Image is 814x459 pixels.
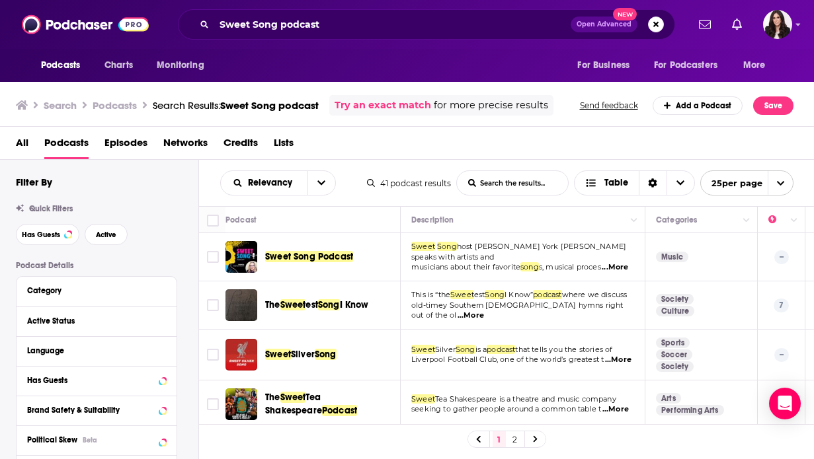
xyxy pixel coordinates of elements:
span: The [265,392,280,403]
span: Toggle select row [207,251,219,263]
span: is a [475,345,487,354]
span: For Podcasters [654,56,717,75]
a: Try an exact match [335,98,431,113]
span: ...More [458,310,484,321]
span: Sweet [411,345,435,354]
p: -- [774,348,789,361]
div: Open Intercom Messenger [769,388,801,419]
img: Podchaser - Follow, Share and Rate Podcasts [22,12,149,37]
span: Sweet [280,299,306,310]
a: Lists [274,132,294,159]
a: Networks [163,132,208,159]
p: Podcast Details [16,261,177,270]
span: Table [604,178,628,188]
span: ...More [602,262,628,273]
div: Search Results: [153,99,319,112]
a: TheSweetTea ShakespearePodcast [265,391,396,417]
p: 7 [774,299,789,312]
span: Podcasts [41,56,80,75]
a: Arts [656,393,681,404]
input: Search podcasts, credits, & more... [214,14,571,35]
a: All [16,132,28,159]
span: Song [315,349,337,360]
button: Save [753,96,794,115]
a: Soccer [656,349,692,360]
a: Music [656,252,688,262]
span: Silver [435,345,456,354]
span: s, musical proces [539,262,601,271]
button: Send feedback [576,100,642,111]
a: Search Results:Sweet Song podcast [153,99,319,112]
span: song [520,262,539,271]
span: where we discuss [562,290,628,299]
h2: Choose List sort [220,170,336,195]
button: Active [85,224,128,245]
h3: Search [44,99,77,112]
span: Toggle select row [207,349,219,361]
a: Sweet Song Podcast [265,250,353,264]
span: Toggle select row [207,398,219,410]
a: Show notifications dropdown [727,13,747,36]
div: Search podcasts, credits, & more... [178,9,675,40]
a: The Sweet Tea Shakespeare Podcast [225,388,257,420]
span: seeking to gather people around a common table t [411,404,601,413]
span: Liverpool Football Club, one of the world’s greatest t [411,355,604,364]
span: Charts [104,56,133,75]
button: Has Guests [16,224,79,245]
button: Brand Safety & Suitability [27,402,166,418]
span: I Know” [505,290,533,299]
button: open menu [645,53,737,78]
h2: Filter By [16,176,52,188]
p: -- [774,250,789,264]
div: Categories [656,212,697,228]
button: open menu [700,170,794,195]
img: Sweet Song Podcast [225,241,257,273]
div: Podcast [225,212,257,228]
a: Performing Arts [656,405,724,415]
a: 2 [509,431,522,447]
div: Description [411,212,454,228]
a: Podcasts [44,132,89,159]
a: Culture [656,306,694,316]
a: Episodes [104,132,147,159]
span: Tea Shakespeare is a theatre and music company [435,394,616,404]
button: Language [27,342,166,359]
span: Sweet [450,290,474,299]
span: Sweet [280,392,306,403]
span: Credits [224,132,258,159]
span: Song [485,290,505,299]
button: open menu [221,178,307,188]
span: Has Guests [22,231,60,238]
span: Song [456,345,475,354]
button: open menu [734,53,782,78]
span: host [PERSON_NAME] York [PERSON_NAME] speaks with artists and [411,242,626,262]
span: Toggle select row [207,299,219,311]
button: open menu [32,53,97,78]
span: 25 per page [701,173,762,194]
a: Show notifications dropdown [694,13,716,36]
button: Category [27,282,166,299]
a: Sweet Silver Song [225,339,257,371]
div: Language [27,346,157,355]
span: ...More [605,355,631,365]
div: Power Score [768,212,787,228]
button: Active Status [27,312,166,329]
button: Choose View [574,170,695,195]
span: for more precise results [434,98,548,113]
span: New [613,8,637,20]
span: Monitoring [157,56,204,75]
span: Song [318,299,340,310]
span: est [305,299,318,310]
img: The Sweetest Song I Know [225,289,257,321]
a: TheSweetestSongI Know [265,299,369,312]
span: Sweet Song podcast [220,99,319,112]
button: open menu [147,53,221,78]
span: Sweet [411,394,435,404]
